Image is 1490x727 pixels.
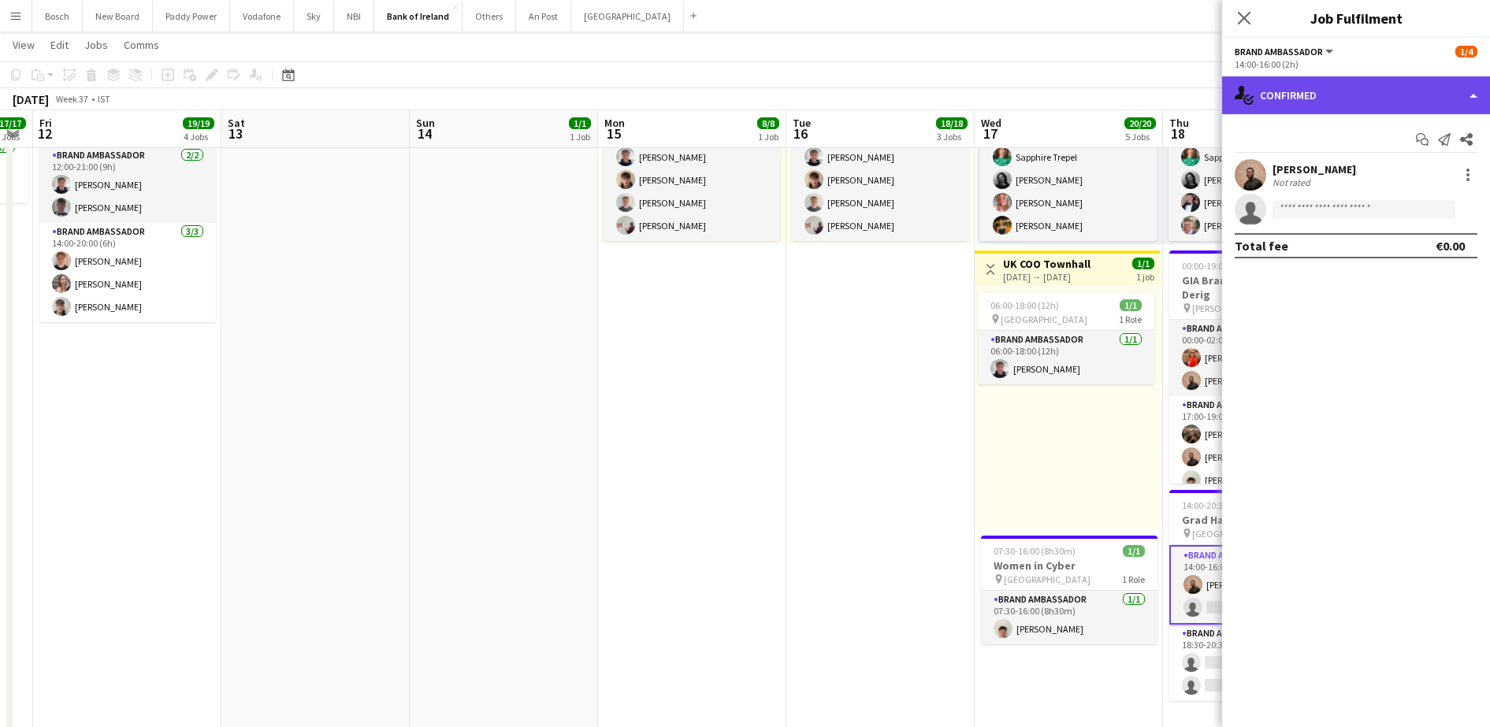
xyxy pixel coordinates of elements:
div: 1 Job [570,131,590,143]
span: [GEOGRAPHIC_DATA] [1001,313,1087,325]
span: 17 [979,124,1001,143]
h3: GIA Branding Set Up and Derig [1169,273,1346,302]
span: Wed [981,116,1001,130]
div: 3 Jobs [937,131,967,143]
span: Brand Ambassador [1235,46,1323,57]
span: View [13,38,35,52]
span: 06:00-18:00 (12h) [990,299,1059,311]
span: 8/8 [757,117,779,129]
app-card-role: Brand Ambassador1I1A0/218:30-20:30 (2h) [1169,625,1346,701]
span: 1/1 [1120,299,1142,311]
a: Comms [117,35,165,55]
span: 19/19 [183,117,214,129]
div: Not rated [1273,176,1314,188]
app-card-role: Brand Ambassador4/417:00-19:00 (2h)[PERSON_NAME][PERSON_NAME][PERSON_NAME] [1169,396,1346,518]
h3: Job Fulfilment [1222,8,1490,28]
button: NBI [334,1,374,32]
span: 18 [1167,124,1189,143]
button: Others [463,1,516,32]
span: Jobs [84,38,108,52]
div: Total fee [1235,238,1288,254]
div: 1 job [1136,269,1154,283]
div: €0.00 [1436,238,1465,254]
span: 1 Role [1122,573,1145,585]
div: [DATE] → [DATE] [1003,271,1091,283]
span: Comms [124,38,159,52]
span: 1/1 [1132,258,1154,269]
div: [PERSON_NAME] [1273,162,1356,176]
span: 00:00-19:00 (19h) [1182,260,1250,272]
app-card-role: Brand Ambassador1/107:30-16:00 (8h30m)[PERSON_NAME] [981,591,1157,644]
a: Jobs [78,35,114,55]
app-job-card: 00:00-19:00 (19h)6/6GIA Branding Set Up and Derig [PERSON_NAME][GEOGRAPHIC_DATA]2 RolesBrand Amba... [1169,250,1346,484]
button: Brand Ambassador [1235,46,1336,57]
span: 13 [225,124,245,143]
button: [GEOGRAPHIC_DATA] [571,1,684,32]
span: 07:30-16:00 (8h30m) [994,545,1076,557]
app-card-role: Brand Ambassador1I1/214:00-16:00 (2h)[PERSON_NAME] [1169,545,1346,625]
span: 20/20 [1124,117,1156,129]
button: Paddy Power [153,1,230,32]
app-card-role: Brand Ambassador2/200:00-02:00 (2h)[PERSON_NAME][PERSON_NAME] [1169,320,1346,396]
button: An Post [516,1,571,32]
app-card-role: Brand Ambassador3/314:00-20:00 (6h)[PERSON_NAME][PERSON_NAME][PERSON_NAME] [39,223,216,322]
app-job-card: 14:00-20:30 (6h30m)1/4Grad Hackathon [GEOGRAPHIC_DATA]2 RolesBrand Ambassador1I1/214:00-16:00 (2h... [1169,490,1346,701]
span: [GEOGRAPHIC_DATA] [1192,528,1279,540]
button: Sky [294,1,334,32]
div: 5 Jobs [1125,131,1155,143]
span: [GEOGRAPHIC_DATA] [1004,573,1091,585]
span: 1/4 [1455,46,1477,57]
span: [PERSON_NAME][GEOGRAPHIC_DATA] [1192,302,1306,314]
span: 1 Role [1119,313,1142,325]
span: 1/1 [569,117,591,129]
span: Mon [604,116,625,130]
span: Fri [39,116,52,130]
span: 14:00-20:30 (6h30m) [1182,499,1264,511]
h3: Grad Hackathon [1169,513,1346,527]
a: Edit [44,35,75,55]
app-job-card: 07:30-16:00 (8h30m)1/1Women in Cyber [GEOGRAPHIC_DATA]1 RoleBrand Ambassador1/107:30-16:00 (8h30m... [981,536,1157,644]
span: 1/1 [1123,545,1145,557]
div: IST [98,93,110,105]
button: Bank of Ireland [374,1,463,32]
button: Bosch [32,1,83,32]
a: View [6,35,41,55]
div: 14:00-16:00 (2h) [1235,58,1477,70]
span: Sat [228,116,245,130]
app-job-card: 12:00-21:00 (9h)5/5Virgin Media Cork2 RolesBrand Ambassador2/212:00-21:00 (9h)[PERSON_NAME][PERSO... [39,91,216,322]
app-card-role: Brand Ambassador1/106:00-18:00 (12h)[PERSON_NAME] [978,331,1154,384]
button: New Board [83,1,153,32]
span: Tue [793,116,811,130]
span: 12 [37,124,52,143]
span: 18/18 [936,117,968,129]
span: Week 37 [52,93,91,105]
h3: UK COO Townhall [1003,257,1091,271]
div: Confirmed [1222,76,1490,114]
span: 16 [790,124,811,143]
span: Edit [50,38,69,52]
div: 4 Jobs [184,131,214,143]
span: 14 [414,124,435,143]
h3: Women in Cyber [981,558,1157,573]
app-job-card: 06:00-18:00 (12h)1/1 [GEOGRAPHIC_DATA]1 RoleBrand Ambassador1/106:00-18:00 (12h)[PERSON_NAME] [978,293,1154,384]
span: 15 [602,124,625,143]
app-card-role: Brand Ambassador2/212:00-21:00 (9h)[PERSON_NAME][PERSON_NAME] [39,147,216,223]
button: Vodafone [230,1,294,32]
div: [DATE] [13,91,49,107]
span: Sun [416,116,435,130]
div: 1 Job [758,131,778,143]
span: Thu [1169,116,1189,130]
